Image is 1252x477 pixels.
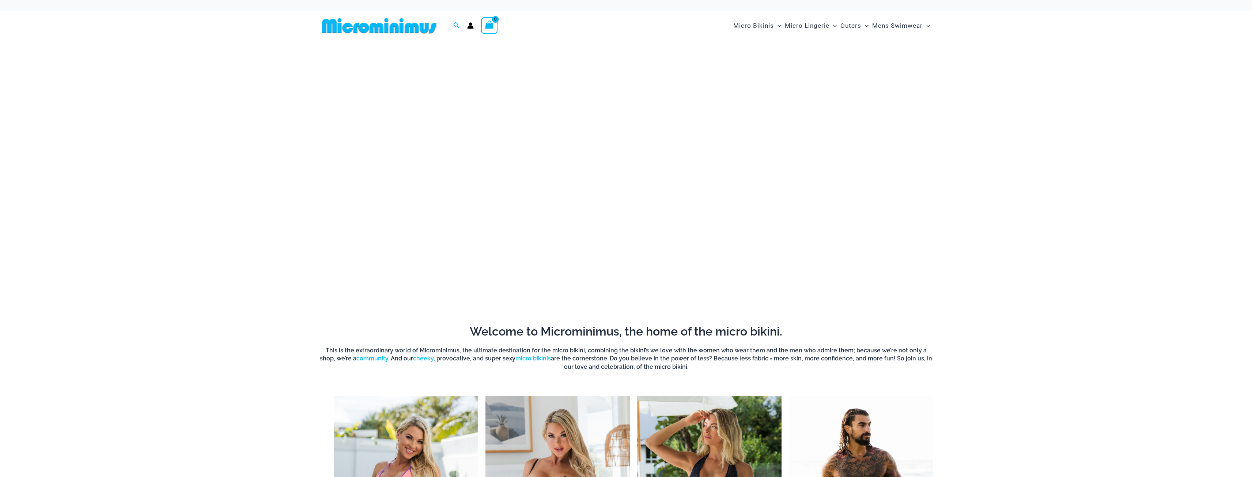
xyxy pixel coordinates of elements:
h6: This is the extraordinary world of Microminimus, the ultimate destination for the micro bikini, c... [319,347,933,371]
a: Account icon link [467,22,474,29]
span: Menu Toggle [861,16,869,35]
span: Menu Toggle [923,16,930,35]
a: Micro BikinisMenu ToggleMenu Toggle [731,15,783,37]
img: MM SHOP LOGO FLAT [319,18,439,34]
span: Menu Toggle [774,16,781,35]
a: OutersMenu ToggleMenu Toggle [839,15,870,37]
span: Menu Toggle [829,16,837,35]
a: micro bikinis [515,355,551,362]
a: Micro LingerieMenu ToggleMenu Toggle [783,15,839,37]
nav: Site Navigation [730,14,933,38]
span: Outers [840,16,861,35]
a: community [356,355,388,362]
span: Micro Bikinis [733,16,774,35]
a: View Shopping Cart, empty [481,17,498,34]
a: Mens SwimwearMenu ToggleMenu Toggle [870,15,932,37]
a: cheeky [413,355,434,362]
span: Micro Lingerie [785,16,829,35]
span: Mens Swimwear [872,16,923,35]
a: Search icon link [453,21,460,30]
h2: Welcome to Microminimus, the home of the micro bikini. [319,324,933,339]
